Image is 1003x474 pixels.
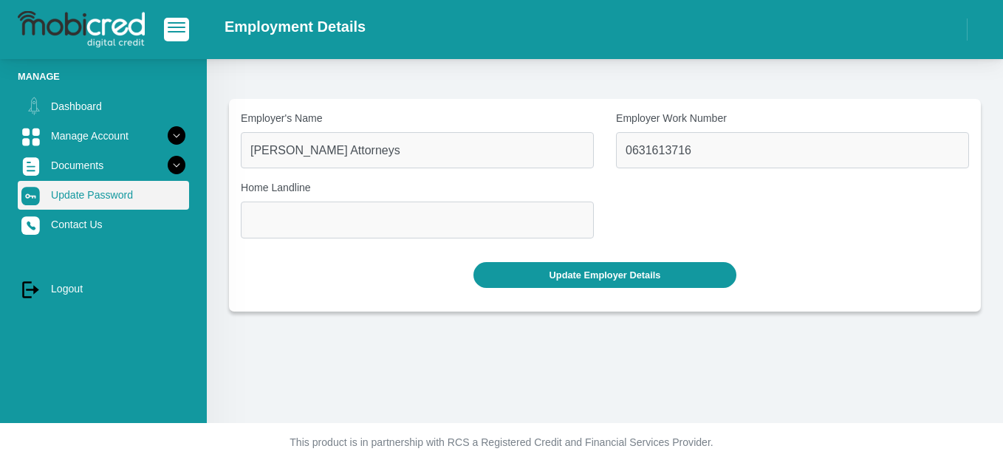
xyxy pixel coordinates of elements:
[225,18,366,35] h2: Employment Details
[18,210,189,238] a: Contact Us
[18,92,189,120] a: Dashboard
[18,181,189,209] a: Update Password
[616,111,969,126] label: Employer Work Number
[18,151,189,179] a: Documents
[92,435,911,450] p: This product is in partnership with RCS a Registered Credit and Financial Services Provider.
[241,111,594,126] label: Employer's Name
[18,11,145,48] img: logo-mobicred.svg
[241,180,594,196] label: Home Landline
[18,122,189,150] a: Manage Account
[18,69,189,83] li: Manage
[18,275,189,303] a: Logout
[473,262,737,288] button: Update Employer Details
